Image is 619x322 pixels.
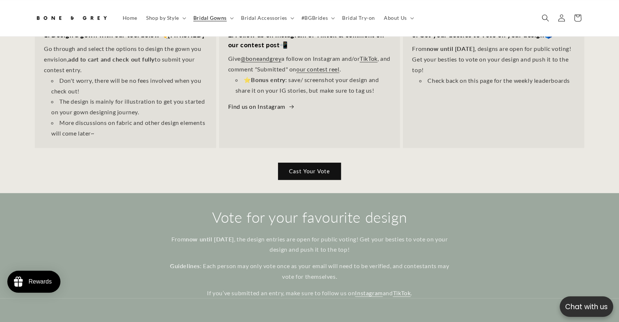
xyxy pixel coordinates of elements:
[51,118,207,139] li: More discussions on fabric and other design elements will come later~
[68,56,155,63] strong: add to cart and check out fully
[384,15,407,21] span: About Us
[146,15,179,21] span: Shop by Style
[167,234,452,255] p: From , the design entries are open for public voting! Get your besties to vote on your design and...
[360,55,378,62] a: TikTok
[167,208,452,227] h2: Vote for your favourite design
[228,30,391,50] h3: 📲
[44,44,207,75] p: Go through and select the options to design the gown you envision, to submit your contest entry.
[427,45,475,52] strong: now until [DATE]
[193,15,227,21] span: Bridal Gowns
[560,296,613,317] button: Open chatbox
[142,10,189,26] summary: Shop by Style
[189,10,237,26] summary: Bridal Gowns
[51,96,207,118] li: The design is mainly for illustration to get you started on your gown designing journey.
[419,75,575,86] li: Check back on this page for the weekly leaderboards
[35,10,108,26] img: Bone and Grey Bridal
[167,261,452,282] p: : Each person may only vote once as your email will need to be verified, and contestants may vote...
[297,10,338,26] summary: #BGBrides
[560,301,613,312] p: Chat with us
[186,236,234,243] strong: now until [DATE]
[342,15,375,21] span: Bridal Try-on
[338,10,379,26] a: Bridal Try-on
[167,288,452,299] p: If you’ve submitted an entry, make sure to follow us on and .
[355,289,382,296] a: Instagram
[393,289,411,296] a: TikTok
[296,66,340,73] a: our contest reel
[537,10,553,26] summary: Search
[301,15,328,21] span: #BGBrides
[29,278,52,285] div: Rewards
[170,262,200,269] strong: Guidelines
[241,15,287,21] span: Bridal Accessories
[32,7,111,29] a: Bone and Grey Bridal
[251,76,285,83] strong: Bonus entry
[118,10,142,26] a: Home
[123,15,137,21] span: Home
[379,10,417,26] summary: About Us
[51,75,207,97] li: Don't worry, there will be no fees involved when you check out!
[228,53,391,75] p: Give a follow on Instagram and/or , and comment "Submitted" on .
[236,75,391,96] li: ⭐ : save/ screenshot your design and share it on your IG stories, but make sure to tag us!
[278,163,341,180] a: Cast Your Vote
[241,55,281,62] a: @boneandgrey
[237,10,297,26] summary: Bridal Accessories
[228,101,295,112] a: Find us on Instagram
[412,44,575,75] p: From , designs are open for public voting! Get your besties to vote on your design and push it to...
